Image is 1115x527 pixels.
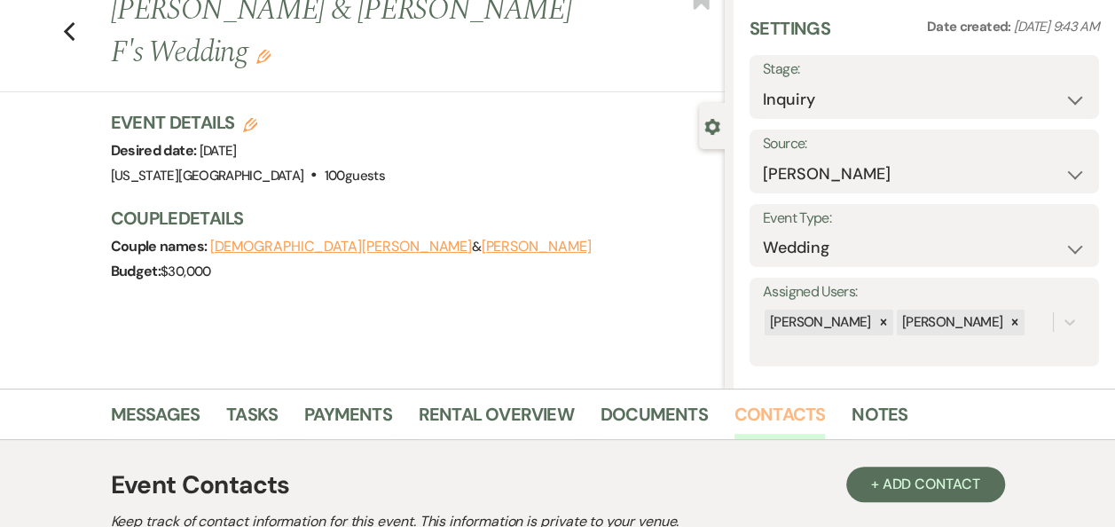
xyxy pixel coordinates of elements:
span: $30,000 [161,263,211,280]
h3: Event Details [111,110,385,135]
button: Close lead details [704,117,720,134]
a: Tasks [226,400,278,439]
button: [PERSON_NAME] [481,240,591,254]
label: Assigned Users: [763,279,1086,305]
h1: Event Contacts [111,467,290,504]
button: [DEMOGRAPHIC_DATA][PERSON_NAME] [210,240,473,254]
label: Source: [763,131,1086,157]
span: [DATE] [200,142,237,160]
label: Event Type: [763,206,1086,232]
button: Edit [256,48,271,64]
span: 100 guests [325,167,385,185]
a: Contacts [734,400,826,439]
span: Budget: [111,262,161,280]
h3: Couple Details [111,206,708,231]
span: [US_STATE][GEOGRAPHIC_DATA] [111,167,304,185]
span: & [210,238,592,256]
a: Messages [111,400,200,439]
span: Date created: [927,18,1014,35]
a: Rental Overview [419,400,574,439]
span: Desired date: [111,141,200,160]
a: Documents [601,400,708,439]
div: [PERSON_NAME] [765,310,874,335]
a: Notes [852,400,907,439]
a: Payments [304,400,392,439]
label: Stage: [763,57,1086,83]
span: Couple names: [111,237,210,256]
h3: Settings [750,16,830,55]
span: [DATE] 9:43 AM [1014,18,1099,35]
div: [PERSON_NAME] [897,310,1006,335]
button: + Add Contact [846,467,1005,502]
